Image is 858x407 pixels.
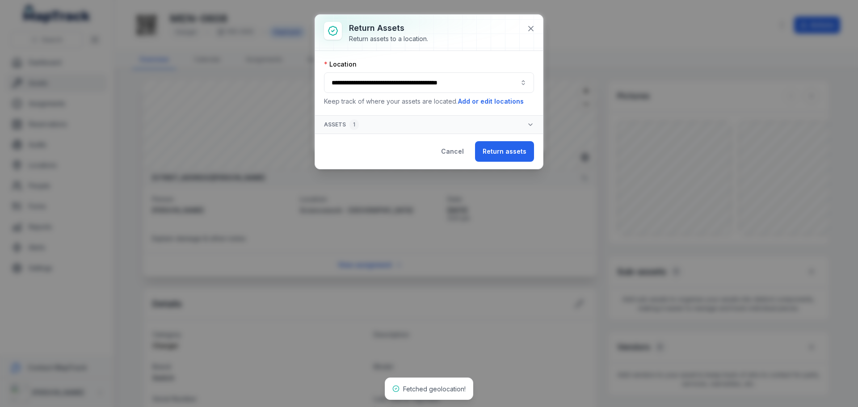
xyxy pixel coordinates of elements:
button: Assets1 [315,116,543,134]
div: Return assets to a location. [349,34,428,43]
span: Fetched geolocation! [403,385,466,393]
h3: Return assets [349,22,428,34]
div: 1 [349,119,359,130]
button: Return assets [475,141,534,162]
label: Location [324,60,357,69]
span: Assets [324,119,359,130]
p: Keep track of where your assets are located. [324,97,534,106]
button: Add or edit locations [458,97,524,106]
button: Cancel [433,141,471,162]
